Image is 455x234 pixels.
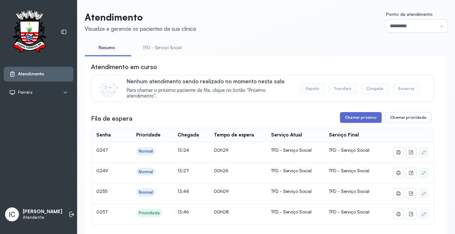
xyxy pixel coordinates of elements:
[271,147,319,153] div: TFD - Serviço Social
[329,188,369,194] span: TFD - Serviço Social
[361,83,389,94] button: Congelar
[91,62,157,71] h3: Atendimento em curso
[96,209,108,214] span: 0257
[271,209,319,215] div: TFD - Serviço Social
[300,83,325,94] button: Repetir
[23,215,62,220] p: Atendente
[136,132,161,138] div: Prioridade
[178,188,189,194] span: 13:44
[214,188,229,194] span: 00h09
[214,132,254,138] div: Tempo de espera
[329,209,369,214] span: TFD - Serviço Social
[23,209,62,215] p: [PERSON_NAME]
[329,147,369,153] span: TFD - Serviço Social
[96,147,108,153] span: 0247
[139,149,153,154] div: Normal
[85,25,196,32] div: Visualize e gerencie os pacientes da sua clínica
[214,209,229,214] span: 00h08
[7,10,52,54] img: Logotipo do estabelecimento
[393,83,420,94] button: Encerrar
[85,42,129,53] a: Resumo
[99,79,118,98] img: Imagem de CalloutCard
[178,168,189,173] span: 13:27
[329,132,359,138] div: Serviço Final
[329,168,369,173] span: TFD - Serviço Social
[136,42,188,53] a: TFD - Serviço Social
[214,147,228,153] span: 00h29
[385,112,432,123] button: Chamar prioridade
[139,190,153,195] div: Normal
[139,210,160,216] div: Prioridade
[96,132,111,138] div: Senha
[139,169,153,174] div: Normal
[271,188,319,194] div: TFD - Serviço Social
[96,188,107,194] span: 0255
[96,168,108,173] span: 0249
[9,71,68,77] a: Atendimento
[214,168,228,173] span: 00h26
[271,132,302,138] div: Serviço Atual
[18,90,33,95] span: Painéis
[85,11,196,23] p: Atendimento
[127,87,294,99] span: Para chamar o próximo paciente da fila, clique no botão “Próximo atendimento”.
[386,11,433,17] span: Ponto de atendimento
[91,114,132,123] h3: Fila de espera
[178,209,189,214] span: 13:46
[127,78,294,85] p: Nenhum atendimento sendo realizado no momento nesta sala
[329,83,357,94] button: Transferir
[340,112,382,123] button: Chamar próximo
[178,147,189,153] span: 13:24
[18,71,44,77] span: Atendimento
[271,168,319,174] div: TFD - Serviço Social
[178,132,199,138] div: Chegada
